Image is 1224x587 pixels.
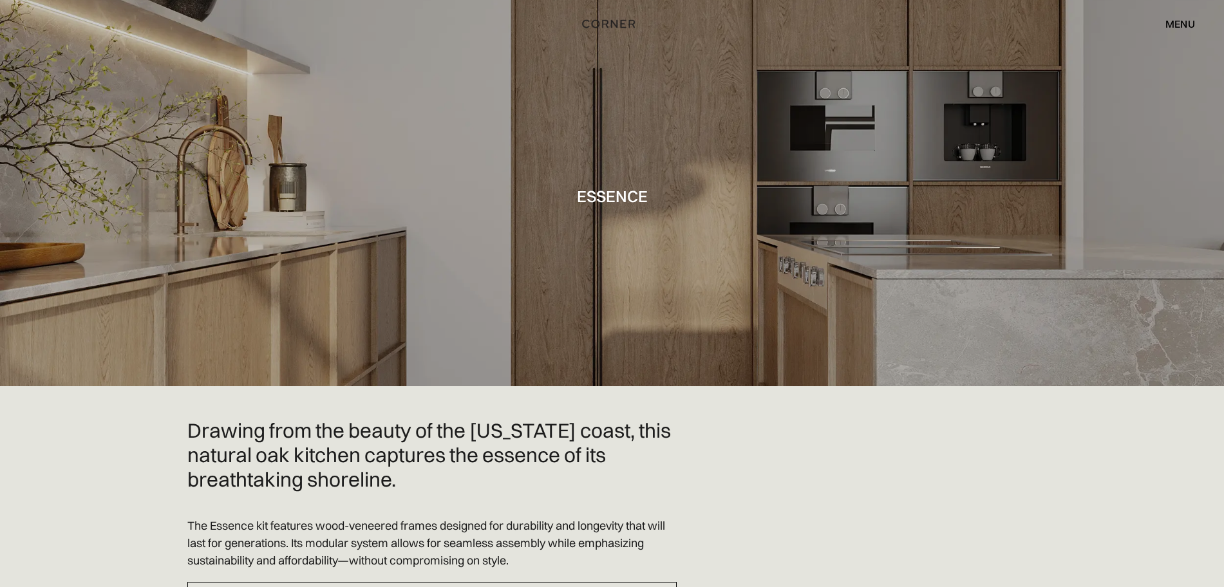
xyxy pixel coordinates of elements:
h1: Essence [577,187,648,205]
p: The Essence kit features wood-veneered frames designed for durability and longevity that will las... [187,517,677,569]
div: menu [1165,19,1195,29]
div: menu [1153,13,1195,35]
a: home [568,15,656,32]
h2: Drawing from the beauty of the [US_STATE] coast, this natural oak kitchen captures the essence of... [187,418,677,491]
